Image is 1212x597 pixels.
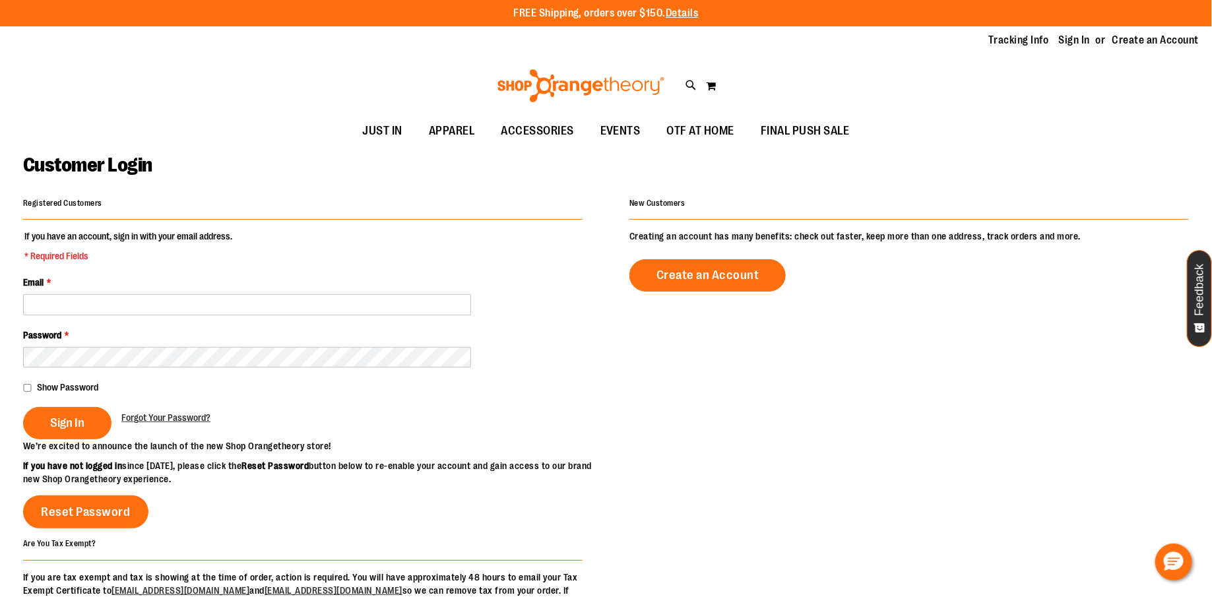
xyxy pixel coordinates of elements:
[1112,33,1199,47] a: Create an Account
[265,585,402,596] a: [EMAIL_ADDRESS][DOMAIN_NAME]
[629,259,786,292] a: Create an Account
[629,230,1189,243] p: Creating an account has many benefits: check out faster, keep more than one address, track orders...
[23,277,44,288] span: Email
[23,330,61,340] span: Password
[23,407,112,439] button: Sign In
[37,382,98,393] span: Show Password
[629,199,686,208] strong: New Customers
[587,116,654,146] a: EVENTS
[23,154,152,176] span: Customer Login
[1187,250,1212,347] button: Feedback - Show survey
[121,412,210,423] span: Forgot Your Password?
[488,116,587,146] a: ACCESSORIES
[349,116,416,146] a: JUST IN
[23,230,234,263] legend: If you have an account, sign in with your email address.
[748,116,863,146] a: FINAL PUSH SALE
[600,116,641,146] span: EVENTS
[501,116,574,146] span: ACCESSORIES
[1194,264,1206,316] span: Feedback
[23,439,606,453] p: We’re excited to announce the launch of the new Shop Orangetheory store!
[24,249,232,263] span: * Required Fields
[495,69,666,102] img: Shop Orangetheory
[112,585,250,596] a: [EMAIL_ADDRESS][DOMAIN_NAME]
[988,33,1049,47] a: Tracking Info
[362,116,402,146] span: JUST IN
[50,416,84,430] span: Sign In
[121,411,210,424] a: Forgot Your Password?
[23,199,102,208] strong: Registered Customers
[667,116,735,146] span: OTF AT HOME
[656,268,759,282] span: Create an Account
[42,505,131,519] span: Reset Password
[23,459,606,486] p: since [DATE], please click the button below to re-enable your account and gain access to our bran...
[1155,544,1192,581] button: Hello, have a question? Let’s chat.
[416,116,488,146] a: APPAREL
[761,116,850,146] span: FINAL PUSH SALE
[1059,33,1091,47] a: Sign In
[23,495,148,528] a: Reset Password
[429,116,475,146] span: APPAREL
[654,116,748,146] a: OTF AT HOME
[666,7,699,19] a: Details
[23,460,123,471] strong: If you have not logged in
[23,539,96,548] strong: Are You Tax Exempt?
[513,6,699,21] p: FREE Shipping, orders over $150.
[242,460,309,471] strong: Reset Password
